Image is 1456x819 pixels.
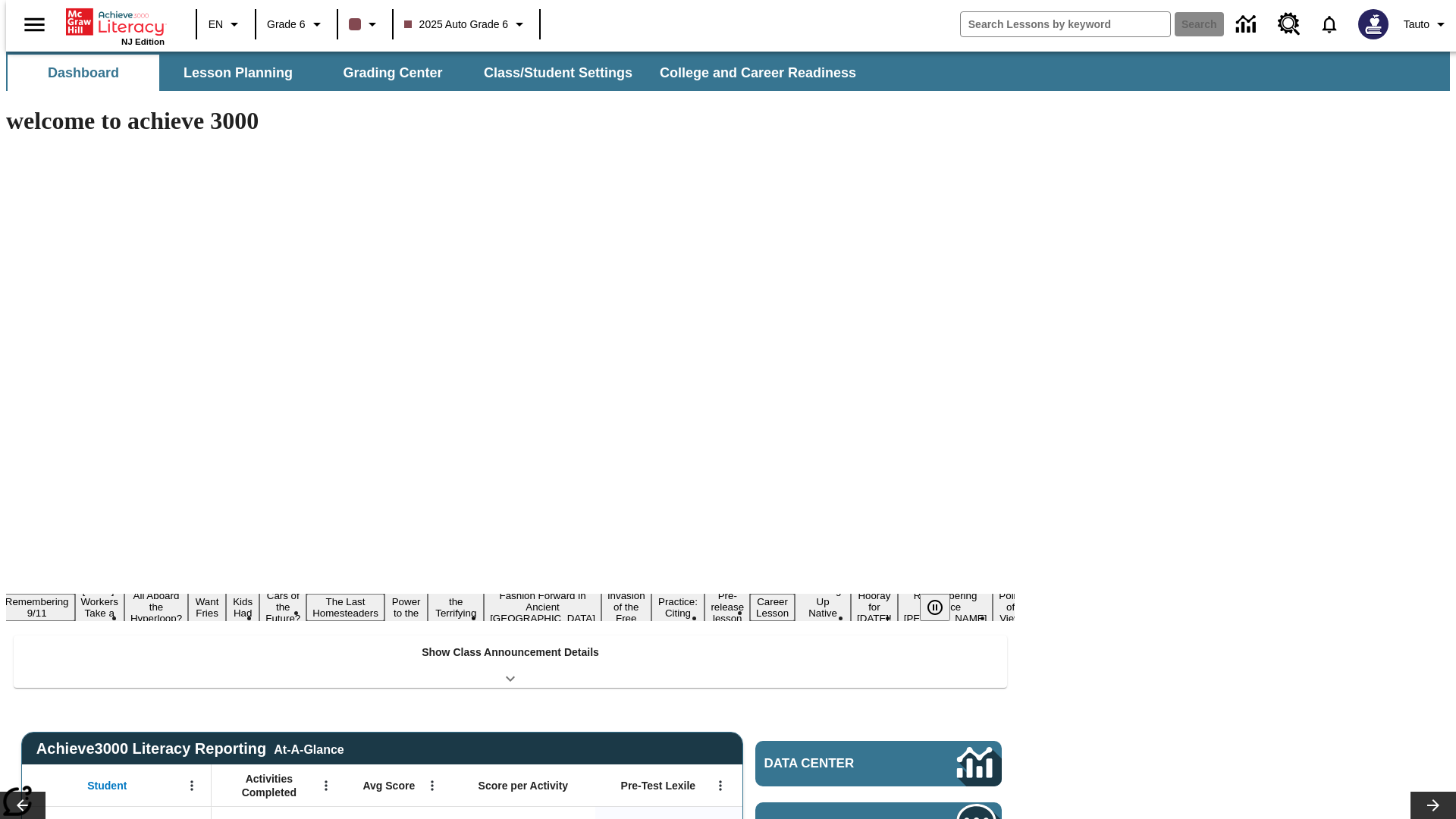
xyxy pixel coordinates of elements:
button: Language: EN, Select a language [202,11,250,38]
button: Lesson carousel, Next [1410,792,1456,819]
button: Class: 2025 Auto Grade 6, Select your class [398,11,535,38]
span: Pre-Test Lexile [621,779,696,792]
button: Slide 11 Fashion Forward in Ancient Rome [484,588,601,626]
span: Grade 6 [267,17,306,33]
span: 2025 Auto Grade 6 [404,17,509,33]
div: At-A-Glance [274,740,344,757]
button: Slide 9 Solar Power to the People [384,582,428,632]
img: Avatar [1358,9,1389,39]
span: Activities Completed [219,772,319,799]
p: Show Class Announcement Details [422,645,599,661]
h1: welcome to achieve 3000 [6,107,1015,135]
button: Slide 4 All Aboard the Hyperloop? [124,588,188,626]
button: Select a new avatar [1349,5,1398,44]
button: Slide 12 The Invasion of the Free CD [601,576,651,638]
button: Open side menu [12,2,57,47]
div: SubNavbar [6,52,1450,91]
button: Slide 5 Do You Want Fries With That? [188,571,226,644]
button: Slide 6 Dirty Jobs Kids Had To Do [226,571,259,644]
div: Show Class Announcement Details [14,635,1007,688]
div: Pause [920,594,965,621]
button: Dashboard [8,55,159,91]
button: Slide 16 Cooking Up Native Traditions [795,582,851,632]
span: Achieve3000 Literacy Reporting [36,740,344,758]
button: Slide 8 The Last Homesteaders [306,594,384,621]
button: Grade: Grade 6, Select a grade [261,11,332,38]
button: Slide 3 Labor Day: Workers Take a Stand [75,582,124,632]
button: Slide 13 Mixed Practice: Citing Evidence [651,582,705,632]
span: Avg Score [362,779,415,792]
button: Slide 7 Cars of the Future? [259,588,306,626]
span: EN [209,17,223,33]
button: Slide 18 Remembering Justice O'Connor [898,588,993,626]
button: College and Career Readiness [648,55,868,91]
button: Open Menu [709,774,732,797]
span: NJ Edition [121,37,165,46]
input: search field [961,12,1170,36]
a: Resource Center, Will open in new tab [1269,4,1310,45]
button: Profile/Settings [1398,11,1456,38]
span: Student [87,779,127,792]
span: Tauto [1404,17,1429,33]
button: Open Menu [421,774,444,797]
button: Slide 10 Attack of the Terrifying Tomatoes [428,582,484,632]
button: Slide 17 Hooray for Constitution Day! [851,588,898,626]
a: Data Center [755,741,1002,786]
span: Data Center [764,756,906,771]
a: Notifications [1310,5,1349,44]
button: Class/Student Settings [472,55,645,91]
span: Score per Activity [479,779,569,792]
a: Data Center [1227,4,1269,45]
button: Pause [920,594,950,621]
div: Home [66,5,165,46]
div: SubNavbar [6,55,870,91]
button: Class color is dark brown. Change class color [343,11,388,38]
button: Lesson Planning [162,55,314,91]
button: Open Menu [180,774,203,797]
button: Slide 19 Point of View [993,588,1028,626]
a: Home [66,7,165,37]
button: Grading Center [317,55,469,91]
button: Open Menu [315,774,337,797]
button: Slide 15 Career Lesson [750,594,795,621]
button: Slide 14 Pre-release lesson [704,588,750,626]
